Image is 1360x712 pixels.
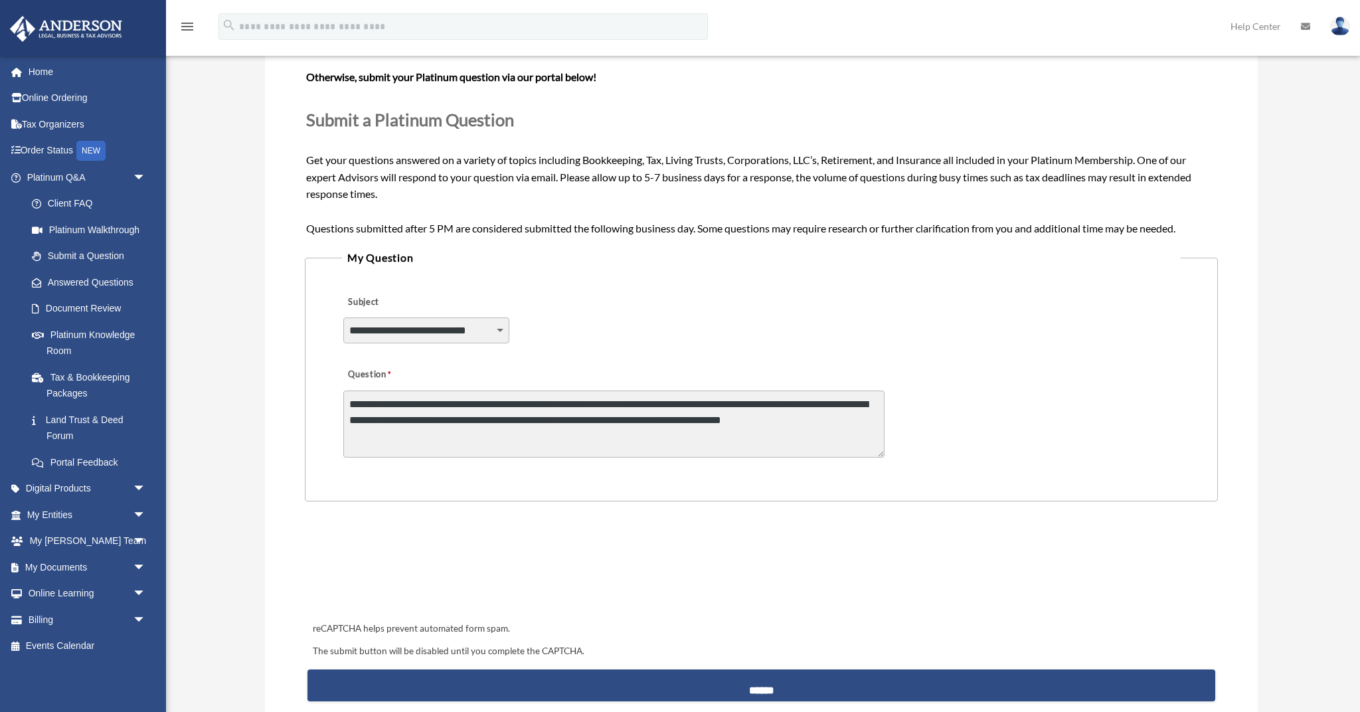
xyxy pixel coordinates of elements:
[6,16,126,42] img: Anderson Advisors Platinum Portal
[306,110,514,130] span: Submit a Platinum Question
[19,269,166,296] a: Answered Questions
[19,296,166,322] a: Document Review
[19,406,166,449] a: Land Trust & Deed Forum
[133,554,159,581] span: arrow_drop_down
[133,164,159,191] span: arrow_drop_down
[133,476,159,503] span: arrow_drop_down
[222,18,236,33] i: search
[9,501,166,528] a: My Entitiesarrow_drop_down
[133,580,159,608] span: arrow_drop_down
[9,580,166,607] a: Online Learningarrow_drop_down
[19,217,166,243] a: Platinum Walkthrough
[307,621,1215,637] div: reCAPTCHA helps prevent automated form spam.
[133,501,159,529] span: arrow_drop_down
[19,191,166,217] a: Client FAQ
[343,365,446,384] label: Question
[19,364,166,406] a: Tax & Bookkeeping Packages
[342,248,1181,267] legend: My Question
[306,70,596,83] b: Otherwise, submit your Platinum question via our portal below!
[19,243,159,270] a: Submit a Question
[9,58,166,85] a: Home
[9,606,166,633] a: Billingarrow_drop_down
[9,85,166,112] a: Online Ordering
[9,137,166,165] a: Order StatusNEW
[1330,17,1350,36] img: User Pic
[306,34,1217,234] span: Get your questions answered on a variety of topics including Bookkeeping, Tax, Living Trusts, Cor...
[9,164,166,191] a: Platinum Q&Aarrow_drop_down
[179,23,195,35] a: menu
[9,476,166,502] a: Digital Productsarrow_drop_down
[133,606,159,634] span: arrow_drop_down
[307,644,1215,660] div: The submit button will be disabled until you complete the CAPTCHA.
[343,293,469,311] label: Subject
[179,19,195,35] i: menu
[133,528,159,555] span: arrow_drop_down
[9,528,166,555] a: My [PERSON_NAME] Teamarrow_drop_down
[19,321,166,364] a: Platinum Knowledge Room
[19,449,166,476] a: Portal Feedback
[76,141,106,161] div: NEW
[9,633,166,660] a: Events Calendar
[9,111,166,137] a: Tax Organizers
[9,554,166,580] a: My Documentsarrow_drop_down
[309,543,511,594] iframe: reCAPTCHA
